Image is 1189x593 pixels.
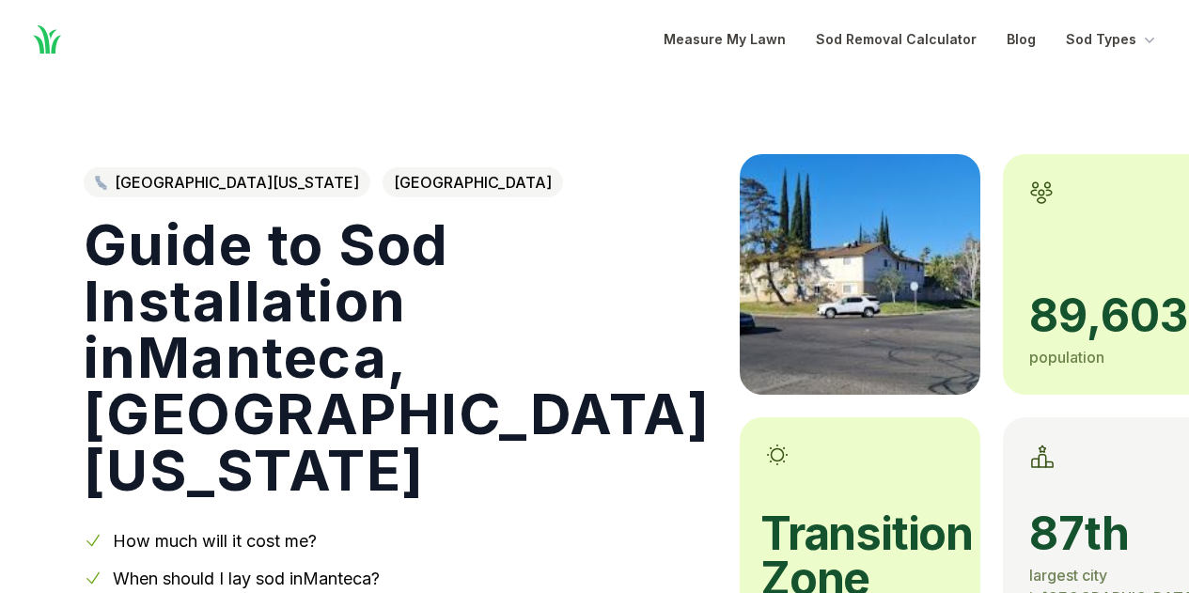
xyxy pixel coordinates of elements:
[383,167,563,197] span: [GEOGRAPHIC_DATA]
[1066,28,1159,51] button: Sod Types
[1007,28,1036,51] a: Blog
[816,28,977,51] a: Sod Removal Calculator
[113,569,380,588] a: When should I lay sod inManteca?
[84,167,370,197] a: [GEOGRAPHIC_DATA][US_STATE]
[1029,348,1104,367] span: population
[84,216,711,498] h1: Guide to Sod Installation in Manteca , [GEOGRAPHIC_DATA][US_STATE]
[664,28,786,51] a: Measure My Lawn
[95,176,107,190] img: Northern California state outline
[113,531,317,551] a: How much will it cost me?
[740,154,980,395] img: A picture of Manteca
